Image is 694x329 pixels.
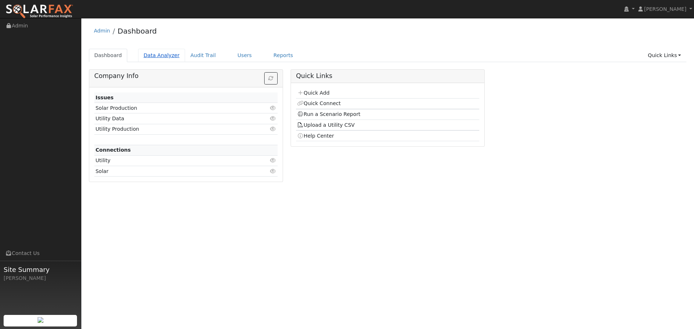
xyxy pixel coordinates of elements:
td: Solar [94,166,248,177]
i: Click to view [270,116,277,121]
img: retrieve [38,317,43,323]
strong: Issues [95,95,113,100]
a: Users [232,49,257,62]
td: Utility Production [94,124,248,134]
a: Upload a Utility CSV [297,122,355,128]
img: SolarFax [5,4,73,19]
i: Click to view [270,126,277,131]
a: Dashboard [117,27,157,35]
div: [PERSON_NAME] [4,274,77,282]
i: Click to view [270,158,277,163]
a: Dashboard [89,49,128,62]
a: Run a Scenario Report [297,111,360,117]
a: Data Analyzer [138,49,185,62]
i: Click to view [270,169,277,174]
a: Quick Connect [297,100,340,106]
a: Admin [94,28,110,34]
i: Click to view [270,105,277,111]
h5: Company Info [94,72,278,80]
a: Help Center [297,133,334,139]
a: Quick Add [297,90,329,96]
a: Audit Trail [185,49,221,62]
a: Reports [268,49,299,62]
span: [PERSON_NAME] [644,6,686,12]
strong: Connections [95,147,131,153]
span: Site Summary [4,265,77,274]
td: Utility [94,155,248,166]
a: Quick Links [642,49,686,62]
td: Solar Production [94,103,248,113]
td: Utility Data [94,113,248,124]
h5: Quick Links [296,72,479,80]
